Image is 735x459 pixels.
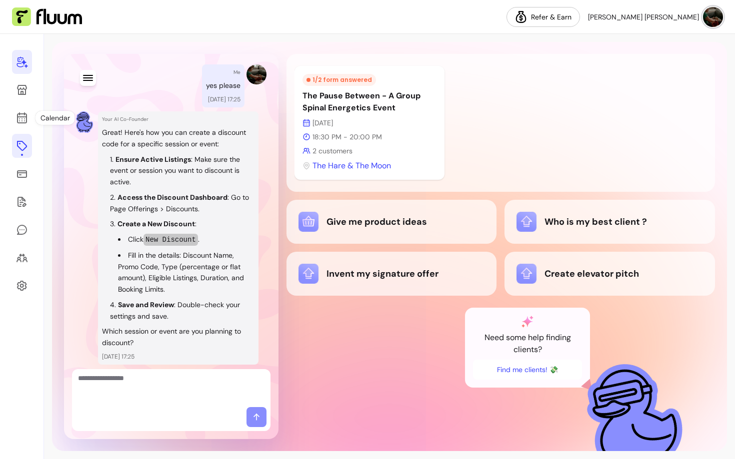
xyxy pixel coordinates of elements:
[506,7,580,27] a: Refer & Earn
[302,118,436,128] p: [DATE]
[298,264,318,284] img: Invent my signature offer
[473,360,582,380] button: Find me clients! 💸
[12,106,32,130] a: Calendar
[298,212,318,232] img: Give me product ideas
[76,111,93,133] img: AI Co-Founder avatar
[302,146,436,156] p: 2 customers
[12,50,32,74] a: Home
[110,193,249,213] p: : Go to Page Offerings > Discounts.
[302,90,436,114] p: The Pause Between - A Group Spinal Energetics Event
[516,212,703,232] div: Who is my best client ?
[298,264,485,284] div: Invent my signature offer
[117,193,227,202] strong: Access the Discount Dashboard
[102,127,254,150] p: Great! Here's how you can create a discount code for a specific session or event:
[12,274,32,298] a: Settings
[117,219,196,228] p: :
[12,246,32,270] a: Clients
[516,264,536,284] img: Create elevator pitch
[302,132,436,142] p: 18:30 PM - 20:00 PM
[102,353,254,361] p: [DATE] 17:25
[118,234,254,246] li: Click .
[521,316,533,328] img: AI Co-Founder gradient star
[703,7,723,27] img: avatar
[588,7,723,27] button: avatar[PERSON_NAME] [PERSON_NAME]
[110,155,240,187] p: : Make sure the event or session you want to discount is active.
[516,212,536,232] img: Who is my best client ?
[312,160,391,172] span: The Hare & The Moon
[12,134,32,158] a: Offerings
[110,300,240,321] p: : Double-check your settings and save.
[246,64,266,84] img: Provider image
[35,111,75,125] div: Calendar
[302,74,376,86] div: 1 / 2 form answered
[12,218,32,242] a: My Messages
[143,234,198,246] code: New Discount
[12,7,82,26] img: Fluum Logo
[233,68,240,76] p: Me
[12,162,32,186] a: Sales
[12,190,32,214] a: Forms
[516,264,703,284] div: Create elevator pitch
[118,300,174,309] strong: Save and Review
[117,219,195,228] strong: Create a New Discount
[115,155,191,164] strong: Ensure Active Listings
[473,332,582,356] p: Need some help finding clients?
[102,326,254,349] p: Which session or event are you planning to discount?
[118,250,254,295] li: Fill in the details: Discount Name, Promo Code, Type (percentage or flat amount), Eligible Listin...
[208,95,240,103] p: [DATE] 17:25
[206,80,240,91] p: yes please
[12,78,32,102] a: Storefront
[102,115,254,123] p: Your AI Co-Founder
[78,373,264,403] textarea: Ask me anything...
[588,12,699,22] span: [PERSON_NAME] [PERSON_NAME]
[298,212,485,232] div: Give me product ideas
